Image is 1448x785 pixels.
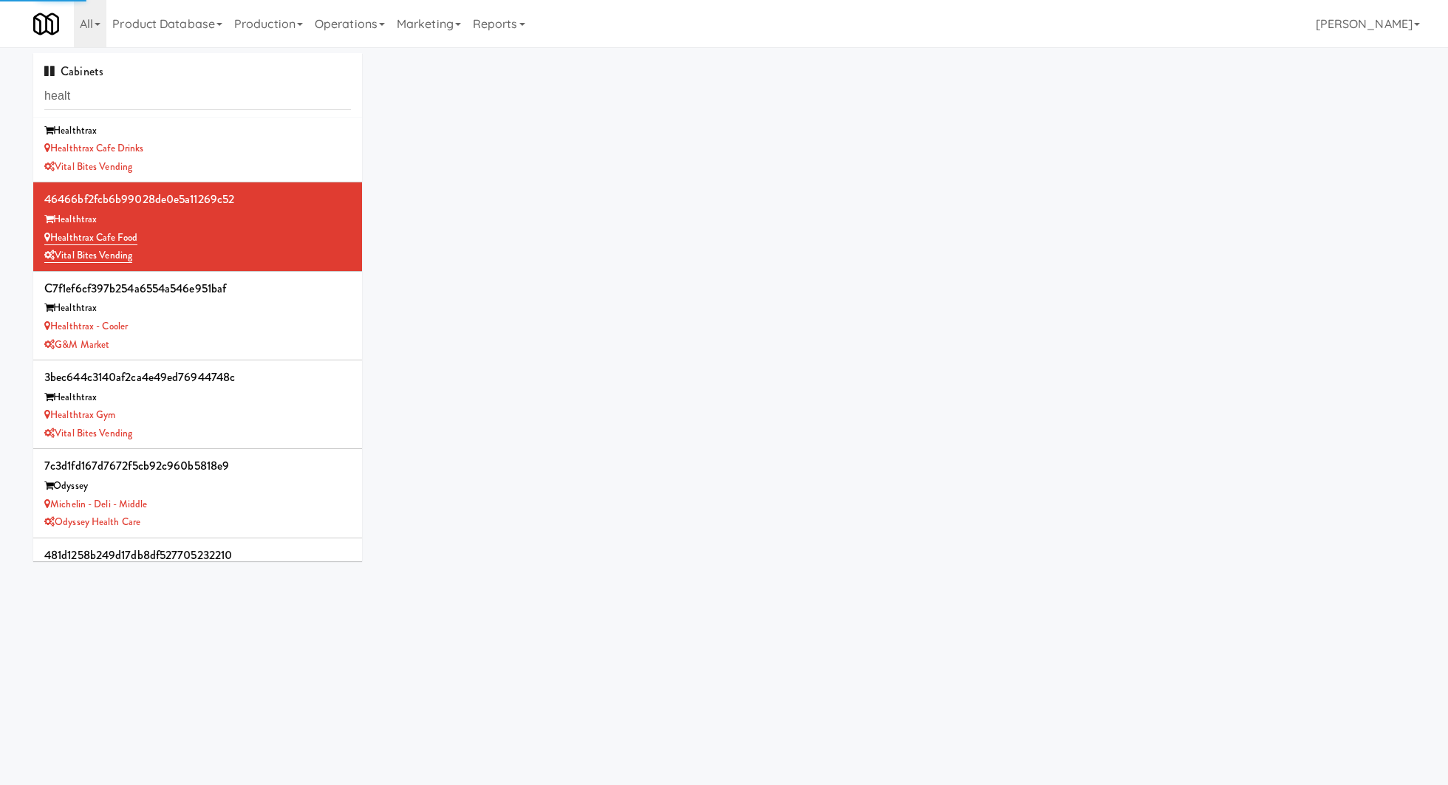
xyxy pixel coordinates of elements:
[44,122,351,140] div: Healthtrax
[33,182,362,271] li: 46466bf2fcb6b99028de0e5a11269c52Healthtrax Healthtrax Cafe FoodVital Bites Vending
[44,337,109,352] a: G&M Market
[44,497,148,511] a: Michelin - Deli - Middle
[44,477,351,496] div: Odyssey
[44,544,351,566] div: 481d1258b249d17db8df527705232210
[44,278,351,300] div: c7f1ef6cf397b254a6554a546e951baf
[44,141,143,155] a: Healthtrax Cafe Drinks
[33,449,362,538] li: 7c3d1fd167d7672f5cb92c960b5818e9Odyssey Michelin - Deli - MiddleOdyssey Health Care
[44,388,351,407] div: Healthtrax
[44,160,132,174] a: Vital Bites Vending
[44,455,351,477] div: 7c3d1fd167d7672f5cb92c960b5818e9
[33,94,362,182] li: efb8976e2d31ca6636856152b9e92e2fHealthtrax Healthtrax Cafe DrinksVital Bites Vending
[44,426,132,440] a: Vital Bites Vending
[44,366,351,388] div: 3bec644c3140af2ca4e49ed76944748c
[44,188,351,210] div: 46466bf2fcb6b99028de0e5a11269c52
[44,408,116,422] a: Healthtrax Gym
[33,360,362,449] li: 3bec644c3140af2ca4e49ed76944748cHealthtrax Healthtrax GymVital Bites Vending
[44,63,103,80] span: Cabinets
[44,83,351,110] input: Search cabinets
[44,210,351,229] div: Healthtrax
[33,538,362,627] li: 481d1258b249d17db8df527705232210Odyssey Michelin - Drink - LeftOdyssey Health Care
[44,248,132,263] a: Vital Bites Vending
[44,515,140,529] a: Odyssey Health Care
[44,299,351,318] div: Healthtrax
[33,11,59,37] img: Micromart
[44,230,137,245] a: Healthtrax Cafe Food
[33,272,362,360] li: c7f1ef6cf397b254a6554a546e951bafHealthtrax Healthtrax - CoolerG&M Market
[44,319,128,333] a: Healthtrax - Cooler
